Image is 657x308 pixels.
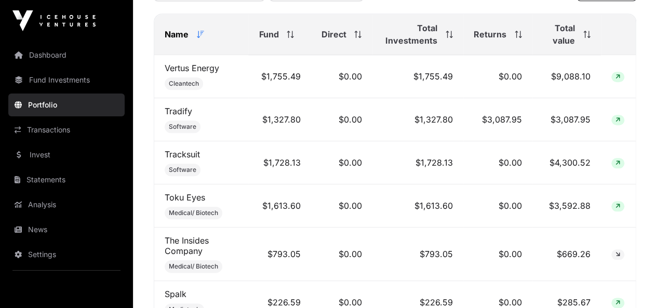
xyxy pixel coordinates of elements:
[311,141,372,184] td: $0.00
[463,227,532,281] td: $0.00
[8,93,125,116] a: Portfolio
[321,28,346,41] span: Direct
[8,218,125,241] a: News
[248,184,311,227] td: $1,613.60
[8,193,125,216] a: Analysis
[165,289,186,299] a: Spalk
[543,22,575,47] span: Total value
[605,258,657,308] iframe: Chat Widget
[169,123,196,131] span: Software
[372,227,463,281] td: $793.05
[165,63,219,73] a: Vertus Energy
[532,98,601,141] td: $3,087.95
[382,22,437,47] span: Total Investments
[372,141,463,184] td: $1,728.13
[8,243,125,266] a: Settings
[259,28,278,41] span: Fund
[463,141,532,184] td: $0.00
[311,55,372,98] td: $0.00
[169,209,218,217] span: Medical/ Biotech
[8,69,125,91] a: Fund Investments
[169,262,218,271] span: Medical/ Biotech
[165,28,189,41] span: Name
[311,227,372,281] td: $0.00
[248,141,311,184] td: $1,728.13
[248,55,311,98] td: $1,755.49
[372,98,463,141] td: $1,327.80
[311,184,372,227] td: $0.00
[8,44,125,66] a: Dashboard
[165,106,192,116] a: Tradify
[474,28,506,41] span: Returns
[532,55,601,98] td: $9,088.10
[165,192,205,203] a: Toku Eyes
[532,227,601,281] td: $669.26
[8,143,125,166] a: Invest
[169,166,196,174] span: Software
[12,10,96,31] img: Icehouse Ventures Logo
[8,168,125,191] a: Statements
[532,184,601,227] td: $3,592.88
[248,227,311,281] td: $793.05
[165,235,209,256] a: The Insides Company
[165,149,200,159] a: Tracksuit
[311,98,372,141] td: $0.00
[532,141,601,184] td: $4,300.52
[248,98,311,141] td: $1,327.80
[169,79,199,88] span: Cleantech
[463,98,532,141] td: $3,087.95
[372,55,463,98] td: $1,755.49
[463,184,532,227] td: $0.00
[463,55,532,98] td: $0.00
[8,118,125,141] a: Transactions
[372,184,463,227] td: $1,613.60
